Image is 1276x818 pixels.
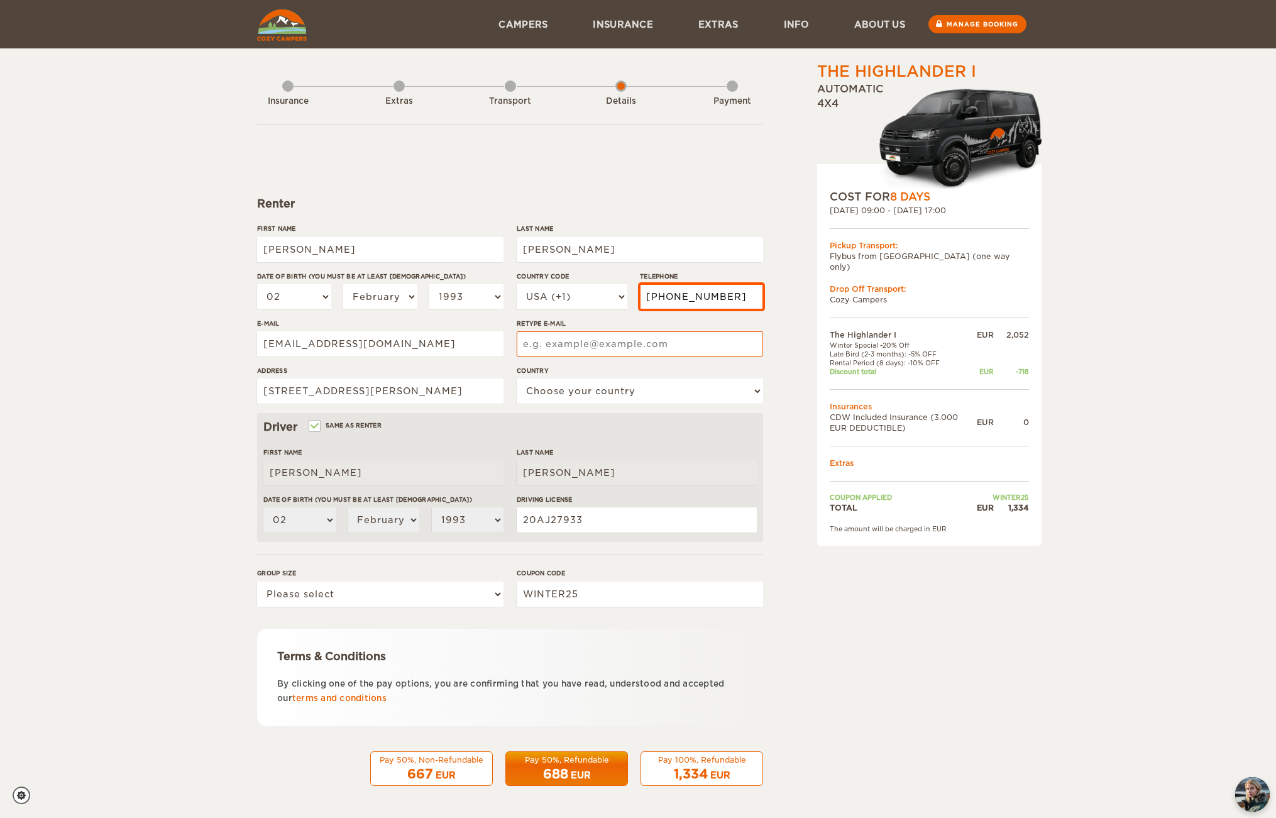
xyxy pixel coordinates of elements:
[517,460,757,485] input: e.g. Smith
[830,524,1029,533] div: The amount will be charged in EUR
[517,224,763,233] label: Last Name
[517,366,763,375] label: Country
[517,448,757,457] label: Last Name
[830,401,1029,412] td: Insurances
[517,237,763,262] input: e.g. Smith
[310,423,318,431] input: Same as renter
[365,96,434,108] div: Extras
[277,649,743,664] div: Terms & Conditions
[257,9,307,41] img: Cozy Campers
[830,251,1029,272] td: Flybus from [GEOGRAPHIC_DATA] (one way only)
[830,358,977,367] td: Rental Period (8 days): -10% OFF
[994,417,1029,428] div: 0
[263,495,503,504] label: Date of birth (You must be at least [DEMOGRAPHIC_DATA])
[817,82,1042,189] div: Automatic 4x4
[517,331,763,356] input: e.g. example@example.com
[257,366,503,375] label: Address
[257,568,503,578] label: Group size
[292,694,387,703] a: terms and conditions
[640,284,763,309] input: e.g. 1 234 567 890
[370,751,493,787] button: Pay 50%, Non-Refundable 667 EUR
[257,319,503,328] label: E-mail
[674,766,708,782] span: 1,334
[977,329,994,340] div: EUR
[517,507,757,533] input: e.g. 14789654B
[710,769,730,782] div: EUR
[830,189,1029,204] div: COST FOR
[310,419,382,431] label: Same as renter
[263,419,757,434] div: Driver
[649,754,755,765] div: Pay 100%, Refundable
[830,458,1029,468] td: Extras
[830,329,977,340] td: The Highlander I
[994,367,1029,376] div: -718
[830,205,1029,216] div: [DATE] 09:00 - [DATE] 17:00
[977,493,1029,502] td: WINTER25
[830,493,977,502] td: Coupon applied
[505,751,628,787] button: Pay 50%, Refundable 688 EUR
[977,417,994,428] div: EUR
[977,367,994,376] div: EUR
[890,191,930,203] span: 8 Days
[476,96,545,108] div: Transport
[586,96,656,108] div: Details
[830,240,1029,251] div: Pickup Transport:
[817,61,976,82] div: The Highlander I
[543,766,568,782] span: 688
[257,272,503,281] label: Date of birth (You must be at least [DEMOGRAPHIC_DATA])
[436,769,456,782] div: EUR
[407,766,433,782] span: 667
[641,751,763,787] button: Pay 100%, Refundable 1,334 EUR
[977,502,994,513] div: EUR
[867,86,1042,189] img: Cozy-3.png
[1235,777,1270,812] img: Freyja at Cozy Campers
[514,754,620,765] div: Pay 50%, Refundable
[517,272,627,281] label: Country Code
[257,237,503,262] input: e.g. William
[640,272,763,281] label: Telephone
[517,495,757,504] label: Driving License
[830,284,1029,294] div: Drop Off Transport:
[994,329,1029,340] div: 2,052
[994,502,1029,513] div: 1,334
[277,677,743,706] p: By clicking one of the pay options, you are confirming that you have read, understood and accepte...
[517,319,763,328] label: Retype E-mail
[830,367,977,376] td: Discount total
[928,15,1026,33] a: Manage booking
[1235,777,1270,812] button: chat-button
[830,350,977,358] td: Late Bird (2-3 months): -5% OFF
[253,96,322,108] div: Insurance
[830,412,977,433] td: CDW Included Insurance (3.000 EUR DEDUCTIBLE)
[257,331,503,356] input: e.g. example@example.com
[517,568,763,578] label: Coupon code
[257,379,503,404] input: e.g. Street, City, Zip Code
[257,196,763,211] div: Renter
[698,96,767,108] div: Payment
[257,224,503,233] label: First Name
[263,460,503,485] input: e.g. William
[830,502,977,513] td: TOTAL
[571,769,591,782] div: EUR
[378,754,485,765] div: Pay 50%, Non-Refundable
[830,294,1029,305] td: Cozy Campers
[263,448,503,457] label: First Name
[830,341,977,350] td: Winter Special -20% Off
[13,787,38,804] a: Cookie settings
